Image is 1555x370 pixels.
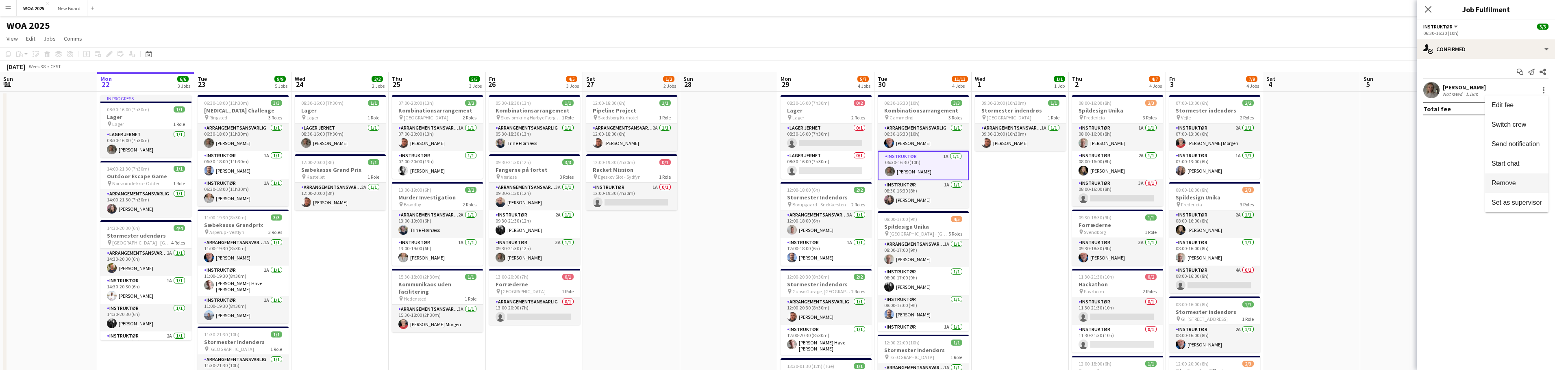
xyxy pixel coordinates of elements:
span: Send notification [1492,141,1540,147]
span: Remove [1492,180,1516,186]
button: Start chat [1485,154,1548,173]
span: Set as supervisor [1492,199,1542,206]
button: Send notification [1485,134,1548,154]
span: Switch crew [1492,121,1526,128]
button: Edit fee [1485,95,1548,115]
span: Edit fee [1492,102,1514,108]
button: Set as supervisor [1485,193,1548,212]
button: Switch crew [1485,115,1548,134]
span: Start chat [1492,160,1519,167]
button: Remove [1485,173,1548,193]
